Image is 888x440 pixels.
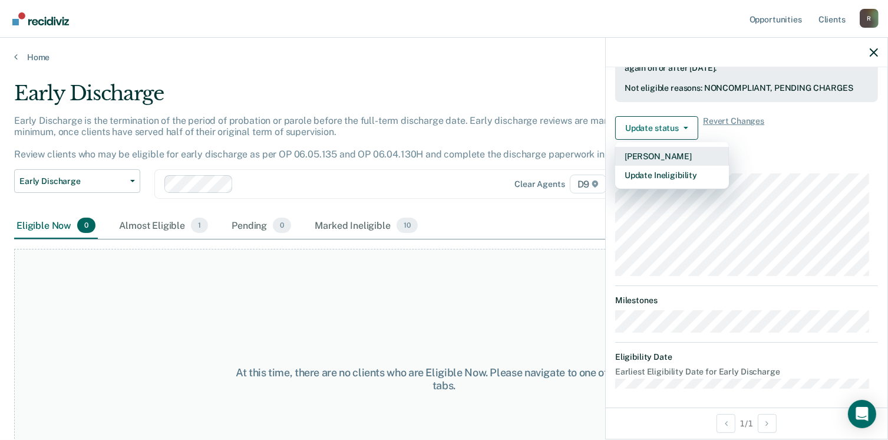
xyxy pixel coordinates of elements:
div: Clear agents [514,179,565,189]
div: Open Intercom Messenger [848,400,876,428]
div: Eligible Now [14,213,98,239]
span: Revert Changes [703,116,764,140]
div: Pending [229,213,293,239]
span: 0 [77,218,95,233]
div: Not eligible reasons: NONCOMPLIANT, PENDING CHARGES [625,83,869,93]
div: Early Discharge [14,81,680,115]
dt: Eligibility Date [615,352,878,362]
div: At this time, there are no clients who are Eligible Now. Please navigate to one of the other tabs. [229,366,659,392]
a: Home [14,52,874,63]
dt: Earliest Eligibility Date for Early Discharge [615,367,878,377]
div: Marked Ineligible [312,213,420,239]
button: Previous Opportunity [717,414,735,433]
div: Almost Eligible [117,213,210,239]
span: 0 [273,218,291,233]
span: D9 [570,175,607,193]
button: Next Opportunity [758,414,777,433]
span: Early Discharge [19,176,126,186]
button: Update status [615,116,698,140]
div: R [860,9,879,28]
button: Profile dropdown button [860,9,879,28]
div: 1 / 1 [606,408,887,439]
span: 1 [191,218,208,233]
button: [PERSON_NAME] [615,147,729,166]
dt: Milestones [615,295,878,306]
p: Early Discharge is the termination of the period of probation or parole before the full-term disc... [14,115,648,160]
img: Recidiviz [12,12,69,25]
dt: Supervision [615,159,878,169]
span: 10 [397,218,418,233]
button: Update Ineligibility [615,166,729,185]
